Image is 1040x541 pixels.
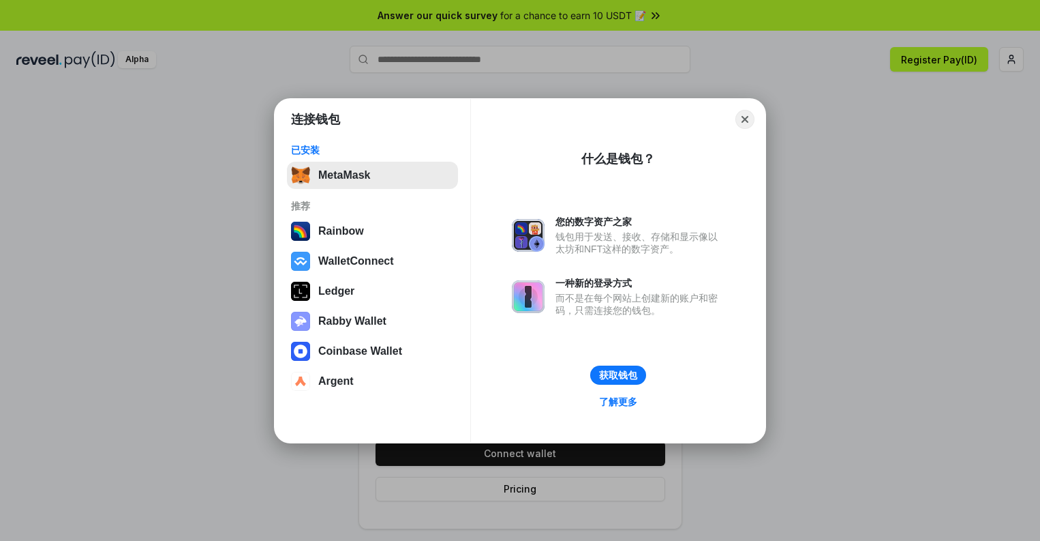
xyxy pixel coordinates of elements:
div: 获取钱包 [599,369,637,381]
div: 推荐 [291,200,454,212]
img: svg+xml,%3Csvg%20width%3D%2228%22%20height%3D%2228%22%20viewBox%3D%220%200%2028%2028%22%20fill%3D... [291,342,310,361]
button: Rainbow [287,218,458,245]
button: Ledger [287,278,458,305]
a: 了解更多 [591,393,645,411]
div: Coinbase Wallet [318,345,402,357]
div: MetaMask [318,169,370,181]
img: svg+xml,%3Csvg%20xmlns%3D%22http%3A%2F%2Fwww.w3.org%2F2000%2Fsvg%22%20fill%3D%22none%22%20viewBox... [512,219,545,252]
button: Argent [287,368,458,395]
button: WalletConnect [287,248,458,275]
div: 什么是钱包？ [581,151,655,167]
button: 获取钱包 [590,366,646,385]
button: Coinbase Wallet [287,338,458,365]
div: Ledger [318,285,354,297]
button: MetaMask [287,162,458,189]
img: svg+xml,%3Csvg%20xmlns%3D%22http%3A%2F%2Fwww.w3.org%2F2000%2Fsvg%22%20fill%3D%22none%22%20viewBox... [291,312,310,331]
button: Close [735,110,754,129]
div: WalletConnect [318,255,394,267]
button: Rabby Wallet [287,308,458,335]
div: 一种新的登录方式 [555,277,724,289]
img: svg+xml,%3Csvg%20fill%3D%22none%22%20height%3D%2233%22%20viewBox%3D%220%200%2035%2033%22%20width%... [291,166,310,185]
img: svg+xml,%3Csvg%20width%3D%2228%22%20height%3D%2228%22%20viewBox%3D%220%200%2028%2028%22%20fill%3D... [291,252,310,271]
div: 已安装 [291,144,454,156]
div: Rainbow [318,225,364,237]
div: 钱包用于发送、接收、存储和显示像以太坊和NFT这样的数字资产。 [555,231,724,255]
h1: 连接钱包 [291,111,340,128]
img: svg+xml,%3Csvg%20width%3D%2228%22%20height%3D%2228%22%20viewBox%3D%220%200%2028%2028%22%20fill%3D... [291,372,310,391]
img: svg+xml,%3Csvg%20xmlns%3D%22http%3A%2F%2Fwww.w3.org%2F2000%2Fsvg%22%20width%3D%2228%22%20height%3... [291,282,310,301]
img: svg+xml,%3Csvg%20xmlns%3D%22http%3A%2F%2Fwww.w3.org%2F2000%2Fsvg%22%20fill%3D%22none%22%20viewBox... [512,280,545,313]
div: Rabby Wallet [318,315,386,327]
div: 您的数字资产之家 [555,216,724,228]
div: Argent [318,375,354,388]
div: 了解更多 [599,396,637,408]
div: 而不是在每个网站上创建新的账户和密码，只需连接您的钱包。 [555,292,724,317]
img: svg+xml,%3Csvg%20width%3D%22120%22%20height%3D%22120%22%20viewBox%3D%220%200%20120%20120%22%20fil... [291,222,310,241]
